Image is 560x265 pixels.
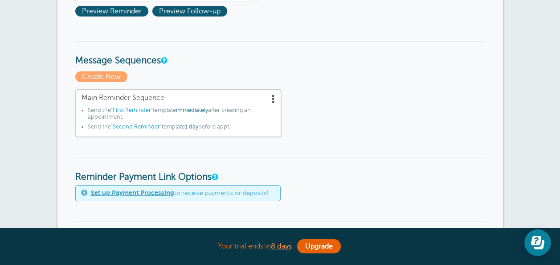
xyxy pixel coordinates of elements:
a: Upgrade [297,239,341,253]
li: Send the template after creating an appointment. [88,107,275,124]
h3: Confirm, Reschedule, and Cancellations [75,221,485,247]
a: Create New [75,73,130,81]
li: Send the template before appt. [88,124,275,133]
span: to receive payments or deposits! [91,189,268,197]
a: Preview Follow-up [152,7,229,15]
span: Preview Follow-up [152,6,227,17]
h3: Message Sequences [75,41,485,66]
span: "First Reminder" [111,107,153,113]
a: 8 days [271,242,292,250]
div: Your trial ends in . [57,237,503,256]
a: These settings apply to all templates. Automatically add a payment link to your reminders if an a... [212,174,217,180]
span: Main Reminder Sequence [82,94,275,102]
span: immediately [176,107,208,113]
span: "Second Reminder" [111,124,162,130]
span: Preview Reminder [75,6,148,17]
a: Main Reminder Sequence Send the"First Reminder"templateimmediatelyafter creating an appointment.S... [75,89,282,137]
iframe: Resource center [524,229,551,256]
h3: Reminder Payment Link Options [75,157,485,183]
span: 1 day [185,124,198,130]
a: Message Sequences allow you to setup multiple reminder schedules that can use different Message T... [161,58,166,63]
span: Create New [75,71,127,82]
a: Set up Payment Processing [91,189,174,196]
a: Preview Reminder [75,7,152,15]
